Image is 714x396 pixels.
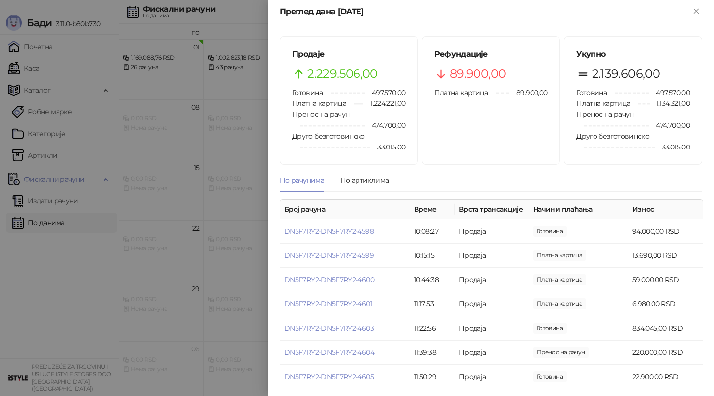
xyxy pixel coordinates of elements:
td: 59.000,00 RSD [628,268,703,292]
span: 2.229.506,00 [307,64,377,83]
span: 0,00 [533,323,567,334]
div: По артиклима [340,175,389,186]
th: Време [410,200,455,219]
span: Пренос на рачун [292,110,349,119]
td: Продаја [455,244,529,268]
span: 2.139.606,00 [592,64,660,83]
span: 13.690,00 [533,250,586,261]
div: По рачунима [280,175,324,186]
th: Број рачуна [280,200,410,219]
span: 474.700,00 [649,120,690,131]
td: 11:50:29 [410,365,455,389]
span: 94.000,00 [533,226,567,237]
a: DN5F7RY2-DN5F7RY2-4603 [284,324,374,333]
td: 11:22:56 [410,316,455,341]
td: Продаја [455,316,529,341]
td: Продаја [455,365,529,389]
span: 1.134.321,00 [650,98,690,109]
span: Готовина [576,88,607,97]
a: DN5F7RY2-DN5F7RY2-4604 [284,348,374,357]
span: Платна картица [434,88,488,97]
span: Друго безготовинско [576,132,649,141]
td: 11:39:38 [410,341,455,365]
th: Износ [628,200,703,219]
td: 13.690,00 RSD [628,244,703,268]
a: DN5F7RY2-DN5F7RY2-4601 [284,299,372,308]
span: 22.900,00 [533,371,567,382]
span: 497.570,00 [365,87,406,98]
h5: Укупно [576,49,690,60]
span: Готовина [292,88,323,97]
td: 22.900,00 RSD [628,365,703,389]
th: Врста трансакције [455,200,529,219]
span: 59.000,00 [533,274,586,285]
td: Продаја [455,292,529,316]
span: 474.700,00 [365,120,406,131]
span: 33.015,00 [370,142,405,152]
td: 220.000,00 RSD [628,341,703,365]
span: 220.000,00 [533,347,589,358]
span: 89.900,00 [450,64,506,83]
td: 6.980,00 RSD [628,292,703,316]
td: 834.045,00 RSD [628,316,703,341]
span: 6.980,00 [533,298,586,309]
td: Продаја [455,268,529,292]
td: Продаја [455,341,529,365]
span: 89.900,00 [509,87,547,98]
button: Close [690,6,702,18]
a: DN5F7RY2-DN5F7RY2-4605 [284,372,374,381]
div: Преглед дана [DATE] [280,6,690,18]
td: 10:44:38 [410,268,455,292]
th: Начини плаћања [529,200,628,219]
td: 10:15:15 [410,244,455,268]
a: DN5F7RY2-DN5F7RY2-4599 [284,251,374,260]
td: 10:08:27 [410,219,455,244]
td: Продаја [455,219,529,244]
span: Друго безготовинско [292,132,365,141]
a: DN5F7RY2-DN5F7RY2-4598 [284,227,374,236]
span: 497.570,00 [649,87,690,98]
h5: Рефундације [434,49,548,60]
span: 33.015,00 [655,142,690,152]
h5: Продаје [292,49,406,60]
span: Пренос на рачун [576,110,633,119]
td: 94.000,00 RSD [628,219,703,244]
td: 11:17:53 [410,292,455,316]
span: Платна картица [576,99,630,108]
a: DN5F7RY2-DN5F7RY2-4600 [284,275,374,284]
span: 1.224.221,00 [363,98,405,109]
span: Платна картица [292,99,346,108]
